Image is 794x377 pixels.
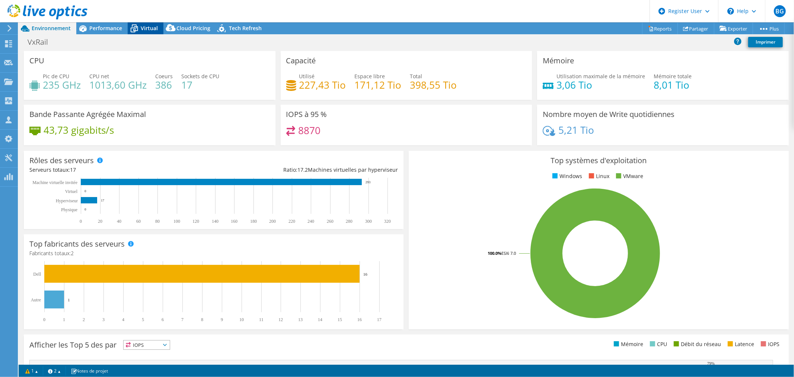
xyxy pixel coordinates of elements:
[298,126,321,134] h4: 8870
[29,57,44,65] h3: CPU
[654,81,692,89] h4: 8,01 Tio
[44,126,114,134] h4: 43,73 gigabits/s
[363,272,368,276] text: 16
[29,166,214,174] div: Serveurs totaux:
[24,38,60,46] h1: VxRail
[192,219,199,224] text: 120
[102,317,105,322] text: 3
[587,172,609,180] li: Linux
[101,199,105,202] text: 17
[43,317,45,322] text: 0
[32,25,71,32] span: Environnement
[557,81,645,89] h4: 3,06 Tio
[43,81,81,89] h4: 235 GHz
[299,81,346,89] h4: 227,43 Tio
[70,166,76,173] span: 17
[338,317,342,322] text: 15
[410,81,457,89] h4: 398,55 Tio
[117,219,121,224] text: 40
[250,219,257,224] text: 180
[31,297,41,302] text: Autre
[355,81,402,89] h4: 171,12 Tio
[642,23,678,34] a: Reports
[357,317,362,322] text: 16
[84,207,86,211] text: 0
[726,340,754,348] li: Latence
[89,25,122,32] span: Performance
[551,172,582,180] li: Windows
[29,249,398,257] h4: Fabricants totaux:
[774,5,786,17] span: BG
[298,317,303,322] text: 13
[231,219,237,224] text: 160
[32,180,77,185] tspan: Machine virtuelle invitée
[98,219,102,224] text: 20
[748,37,783,47] a: Imprimer
[753,23,785,34] a: Plus
[614,172,643,180] li: VMware
[221,317,223,322] text: 9
[501,250,516,256] tspan: ESXi 7.0
[89,73,109,80] span: CPU net
[239,317,244,322] text: 10
[672,340,721,348] li: Débit du réseau
[318,317,322,322] text: 14
[543,110,675,118] h3: Nombre moyen de Write quotidiennes
[65,189,78,194] text: Virtuel
[66,366,113,376] a: Notes de projet
[122,317,124,322] text: 4
[384,219,391,224] text: 320
[327,219,334,224] text: 260
[43,73,69,80] span: Pic de CPU
[20,366,43,376] a: 1
[142,317,144,322] text: 5
[488,250,501,256] tspan: 100.0%
[89,81,147,89] h4: 1013,60 GHz
[162,317,164,322] text: 6
[33,272,41,277] text: Dell
[61,207,77,212] text: Physique
[648,340,667,348] li: CPU
[176,25,210,32] span: Cloud Pricing
[68,298,70,302] text: 1
[414,156,783,165] h3: Top systèmes d'exploitation
[181,317,184,322] text: 7
[212,219,219,224] text: 140
[286,57,316,65] h3: Capacité
[124,340,170,349] span: IOPS
[29,110,146,118] h3: Bande Passante Agrégée Maximal
[759,340,779,348] li: IOPS
[229,25,262,32] span: Tech Refresh
[214,166,398,174] div: Ratio: Machines virtuelles par hyperviseur
[677,23,714,34] a: Partager
[259,317,264,322] text: 11
[377,317,382,322] text: 17
[29,240,125,248] h3: Top fabricants des serveurs
[654,73,692,80] span: Mémoire totale
[181,73,219,80] span: Sockets de CPU
[558,126,594,134] h4: 5,21 Tio
[173,219,180,224] text: 100
[80,219,82,224] text: 0
[83,317,85,322] text: 2
[297,166,308,173] span: 17.2
[84,189,86,193] text: 0
[612,340,643,348] li: Mémoire
[71,250,74,257] span: 2
[543,57,574,65] h3: Mémoire
[288,219,295,224] text: 220
[346,219,353,224] text: 280
[307,219,314,224] text: 240
[269,219,276,224] text: 200
[201,317,203,322] text: 8
[63,317,65,322] text: 1
[278,317,283,322] text: 12
[365,219,372,224] text: 300
[56,198,78,203] text: Hyperviseur
[410,73,422,80] span: Total
[557,73,645,80] span: Utilisation maximale de la mémoire
[136,219,141,224] text: 60
[727,8,734,15] svg: \n
[366,180,371,184] text: 293
[707,361,715,365] text: 79%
